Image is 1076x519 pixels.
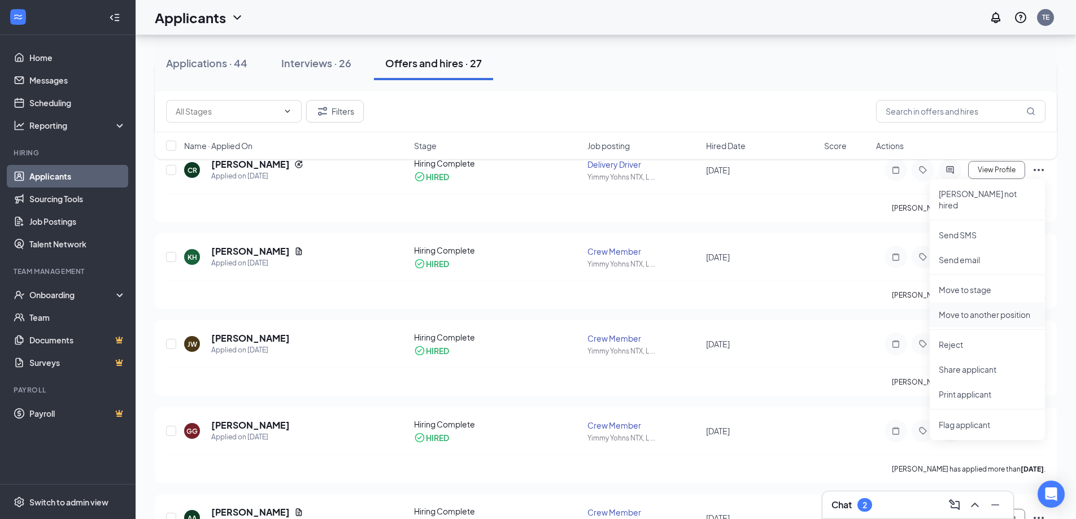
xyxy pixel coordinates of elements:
[824,140,847,151] span: Score
[948,498,961,512] svg: ComposeMessage
[29,289,116,300] div: Onboarding
[29,46,126,69] a: Home
[414,171,425,182] svg: CheckmarkCircle
[294,247,303,256] svg: Document
[587,433,699,443] div: Yimmy Yohns NTX, L ...
[166,56,247,70] div: Applications · 44
[892,377,1045,387] p: [PERSON_NAME] has applied more than .
[29,165,126,187] a: Applicants
[587,140,630,151] span: Job posting
[211,258,303,269] div: Applied on [DATE]
[1014,11,1027,24] svg: QuestionInfo
[1026,107,1035,116] svg: MagnifyingGlass
[29,329,126,351] a: DocumentsCrown
[186,426,198,436] div: GG
[414,345,425,356] svg: CheckmarkCircle
[587,259,699,269] div: Yimmy Yohns NTX, L ...
[889,426,903,435] svg: Note
[1038,481,1065,508] div: Open Intercom Messenger
[211,332,290,344] h5: [PERSON_NAME]
[889,339,903,348] svg: Note
[587,333,699,344] div: Crew Member
[29,187,126,210] a: Sourcing Tools
[29,351,126,374] a: SurveysCrown
[587,346,699,356] div: Yimmy Yohns NTX, L ...
[587,507,699,518] div: Crew Member
[109,12,120,23] svg: Collapse
[283,107,292,116] svg: ChevronDown
[14,148,124,158] div: Hiring
[426,432,449,443] div: HIRED
[426,345,449,356] div: HIRED
[1021,465,1044,473] b: [DATE]
[414,332,581,343] div: Hiring Complete
[889,252,903,261] svg: Note
[706,426,730,436] span: [DATE]
[281,56,351,70] div: Interviews · 26
[294,508,303,517] svg: Document
[862,500,867,510] div: 2
[29,69,126,91] a: Messages
[316,104,329,118] svg: Filter
[706,252,730,262] span: [DATE]
[414,140,437,151] span: Stage
[916,426,930,435] svg: Tag
[876,100,1045,123] input: Search in offers and hires
[831,499,852,511] h3: Chat
[892,290,1045,300] p: [PERSON_NAME] has applied more than .
[29,120,127,131] div: Reporting
[989,11,1003,24] svg: Notifications
[188,339,197,349] div: JW
[986,496,1004,514] button: Minimize
[188,252,197,262] div: KH
[29,210,126,233] a: Job Postings
[155,8,226,27] h1: Applicants
[892,464,1045,474] p: [PERSON_NAME] has applied more than .
[385,56,482,70] div: Offers and hires · 27
[176,105,278,117] input: All Stages
[426,258,449,269] div: HIRED
[14,289,25,300] svg: UserCheck
[414,505,581,517] div: Hiring Complete
[14,120,25,131] svg: Analysis
[1042,12,1049,22] div: TE
[211,431,290,443] div: Applied on [DATE]
[12,11,24,23] svg: WorkstreamLogo
[587,172,699,182] div: Yimmy Yohns NTX, L ...
[14,496,25,508] svg: Settings
[14,385,124,395] div: Payroll
[706,339,730,349] span: [DATE]
[426,171,449,182] div: HIRED
[211,171,303,182] div: Applied on [DATE]
[414,258,425,269] svg: CheckmarkCircle
[29,496,108,508] div: Switch to admin view
[587,420,699,431] div: Crew Member
[211,419,290,431] h5: [PERSON_NAME]
[211,344,290,356] div: Applied on [DATE]
[587,246,699,257] div: Crew Member
[706,140,746,151] span: Hired Date
[29,306,126,329] a: Team
[876,140,904,151] span: Actions
[892,203,1045,213] p: [PERSON_NAME] has applied more than .
[966,496,984,514] button: ChevronUp
[14,267,124,276] div: Team Management
[988,498,1002,512] svg: Minimize
[916,252,930,261] svg: Tag
[414,245,581,256] div: Hiring Complete
[211,245,290,258] h5: [PERSON_NAME]
[29,402,126,425] a: PayrollCrown
[29,233,126,255] a: Talent Network
[211,506,290,518] h5: [PERSON_NAME]
[414,432,425,443] svg: CheckmarkCircle
[306,100,364,123] button: Filter Filters
[230,11,244,24] svg: ChevronDown
[184,140,252,151] span: Name · Applied On
[414,418,581,430] div: Hiring Complete
[968,498,982,512] svg: ChevronUp
[946,496,964,514] button: ComposeMessage
[29,91,126,114] a: Scheduling
[916,339,930,348] svg: Tag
